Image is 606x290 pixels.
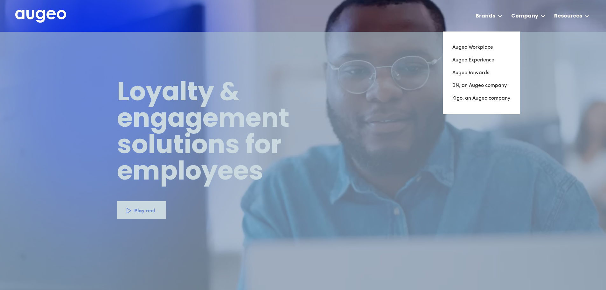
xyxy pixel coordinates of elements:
[452,92,510,105] a: Kigo, an Augeo company
[476,12,495,20] div: Brands
[15,10,66,23] img: Augeo's full logo in white.
[15,10,66,23] a: home
[511,12,538,20] div: Company
[452,41,510,54] a: Augeo Workplace
[452,54,510,67] a: Augeo Experience
[443,32,520,114] nav: Brands
[452,67,510,79] a: Augeo Rewards
[452,79,510,92] a: BN, an Augeo company
[554,12,582,20] div: Resources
